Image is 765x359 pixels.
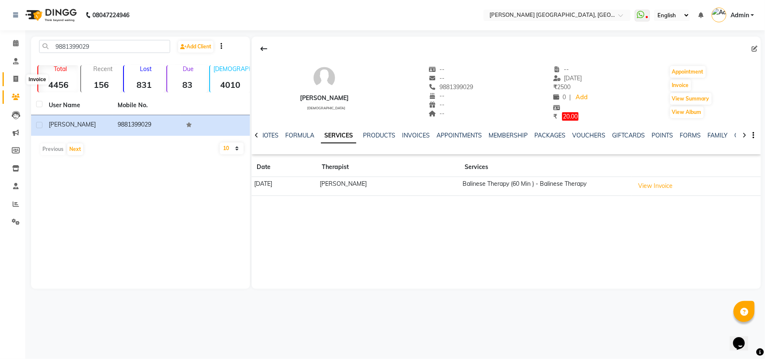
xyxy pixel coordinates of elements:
[178,41,213,53] a: Add Client
[300,94,349,103] div: [PERSON_NAME]
[363,132,395,139] a: PRODUCTS
[127,65,164,73] p: Lost
[612,132,645,139] a: GIFTCARDS
[489,132,528,139] a: MEMBERSHIP
[562,112,578,121] span: 20.00
[167,79,208,90] strong: 83
[670,66,706,78] button: Appointment
[285,132,314,139] a: FORMULA
[460,177,632,195] td: Balinese Therapy (60 Min ) - Balinese Therapy
[92,3,129,27] b: 08047224946
[670,106,704,118] button: View Album
[680,132,701,139] a: FORMS
[731,11,749,20] span: Admin
[252,158,317,177] th: Date
[124,79,164,90] strong: 831
[44,96,113,115] th: User Name
[460,158,632,177] th: Services
[42,65,79,73] p: Total
[84,65,121,73] p: Recent
[307,106,345,110] span: [DEMOGRAPHIC_DATA]
[113,96,181,115] th: Mobile No.
[572,132,605,139] a: VOUCHERS
[553,83,570,91] span: 2500
[210,79,250,90] strong: 4010
[317,158,460,177] th: Therapist
[436,132,482,139] a: APPOINTMENTS
[712,8,726,22] img: Admin
[429,92,445,100] span: --
[39,40,170,53] input: Search by Name/Mobile/Email/Code
[553,93,566,101] span: 0
[569,93,571,102] span: |
[534,132,565,139] a: PACKAGES
[429,66,445,73] span: --
[255,41,273,57] div: Back to Client
[670,79,691,91] button: Invoice
[81,79,121,90] strong: 156
[321,128,356,143] a: SERVICES
[213,65,250,73] p: [DEMOGRAPHIC_DATA]
[21,3,79,27] img: logo
[312,65,337,90] img: avatar
[402,132,430,139] a: INVOICES
[553,74,582,82] span: [DATE]
[553,83,557,91] span: ₹
[169,65,208,73] p: Due
[652,132,673,139] a: POINTS
[553,113,557,120] span: ₹
[553,66,569,73] span: --
[429,74,445,82] span: --
[429,101,445,108] span: --
[260,132,279,139] a: NOTES
[49,121,96,128] span: [PERSON_NAME]
[574,92,589,103] a: Add
[734,132,755,139] a: CARDS
[429,83,473,91] span: 9881399029
[730,325,757,351] iframe: chat widget
[634,179,676,193] button: View Invoice
[707,132,728,139] a: FAMILY
[113,115,181,136] td: 9881399029
[252,177,317,195] td: [DATE]
[26,74,48,84] div: Invoice
[38,79,79,90] strong: 4456
[670,93,712,105] button: View Summary
[429,110,445,117] span: --
[67,143,83,155] button: Next
[317,177,460,195] td: [PERSON_NAME]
